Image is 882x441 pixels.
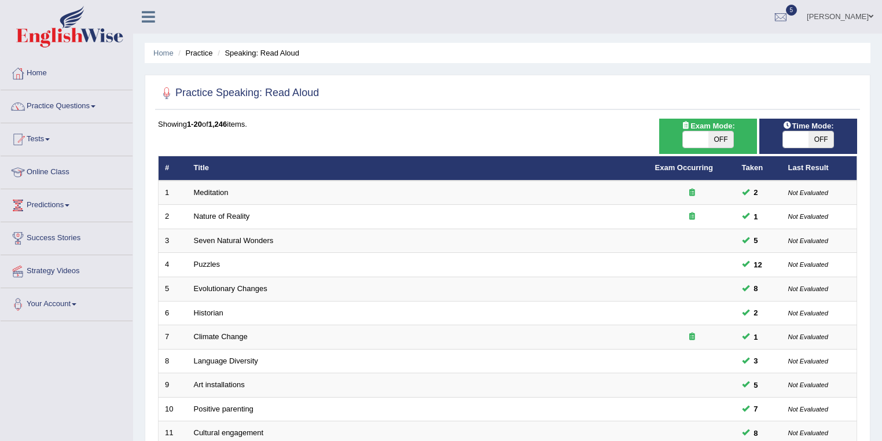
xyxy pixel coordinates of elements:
[194,188,229,197] a: Meditation
[1,90,133,119] a: Practice Questions
[749,403,763,415] span: You can still take this question
[808,131,834,148] span: OFF
[194,428,264,437] a: Cultural engagement
[788,261,828,268] small: Not Evaluated
[159,156,188,181] th: #
[153,49,174,57] a: Home
[749,307,763,319] span: You can still take this question
[188,156,649,181] th: Title
[159,205,188,229] td: 2
[208,120,227,128] b: 1,246
[749,355,763,367] span: You can still take this question
[655,163,713,172] a: Exam Occurring
[159,229,188,253] td: 3
[749,331,763,343] span: You can still take this question
[749,234,763,247] span: You can still take this question
[1,288,133,317] a: Your Account
[786,5,798,16] span: 5
[788,381,828,388] small: Not Evaluated
[194,284,267,293] a: Evolutionary Changes
[158,84,319,102] h2: Practice Speaking: Read Aloud
[655,211,729,222] div: Exam occurring question
[194,260,220,269] a: Puzzles
[175,47,212,58] li: Practice
[1,156,133,185] a: Online Class
[159,181,188,205] td: 1
[749,379,763,391] span: You can still take this question
[194,380,245,389] a: Art installations
[159,397,188,421] td: 10
[194,405,253,413] a: Positive parenting
[788,189,828,196] small: Not Evaluated
[655,188,729,199] div: Exam occurring question
[194,308,223,317] a: Historian
[788,237,828,244] small: Not Evaluated
[159,349,188,373] td: 8
[788,213,828,220] small: Not Evaluated
[659,119,757,154] div: Show exams occurring in exams
[788,429,828,436] small: Not Evaluated
[194,357,258,365] a: Language Diversity
[782,156,857,181] th: Last Result
[749,186,763,199] span: You can still take this question
[655,332,729,343] div: Exam occurring question
[1,189,133,218] a: Predictions
[736,156,782,181] th: Taken
[1,57,133,86] a: Home
[788,406,828,413] small: Not Evaluated
[749,259,767,271] span: You can still take this question
[1,222,133,251] a: Success Stories
[788,333,828,340] small: Not Evaluated
[788,285,828,292] small: Not Evaluated
[788,310,828,317] small: Not Evaluated
[788,358,828,365] small: Not Evaluated
[749,211,763,223] span: You can still take this question
[194,236,274,245] a: Seven Natural Wonders
[159,301,188,325] td: 6
[1,123,133,152] a: Tests
[194,212,250,220] a: Nature of Reality
[159,325,188,350] td: 7
[159,277,188,302] td: 5
[194,332,248,341] a: Climate Change
[158,119,857,130] div: Showing of items.
[187,120,202,128] b: 1-20
[215,47,299,58] li: Speaking: Read Aloud
[159,373,188,398] td: 9
[708,131,734,148] span: OFF
[749,282,763,295] span: You can still take this question
[677,120,739,132] span: Exam Mode:
[749,427,763,439] span: You can still take this question
[1,255,133,284] a: Strategy Videos
[778,120,839,132] span: Time Mode:
[159,253,188,277] td: 4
